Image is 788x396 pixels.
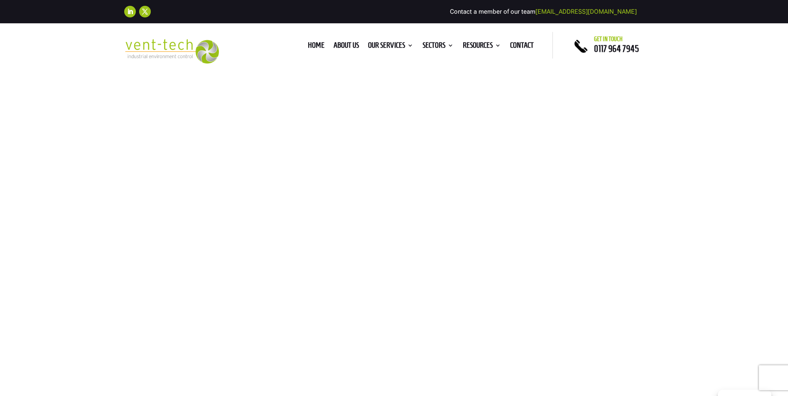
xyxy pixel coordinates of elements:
[450,8,637,15] span: Contact a member of our team
[594,36,623,42] span: Get in touch
[334,42,359,51] a: About us
[422,42,454,51] a: Sectors
[124,6,136,17] a: Follow on LinkedIn
[139,6,151,17] a: Follow on X
[535,8,637,15] a: [EMAIL_ADDRESS][DOMAIN_NAME]
[368,42,413,51] a: Our Services
[510,42,534,51] a: Contact
[124,39,219,64] img: 2023-09-27T08_35_16.549ZVENT-TECH---Clear-background
[463,42,501,51] a: Resources
[308,42,324,51] a: Home
[594,44,639,54] a: 0117 964 7945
